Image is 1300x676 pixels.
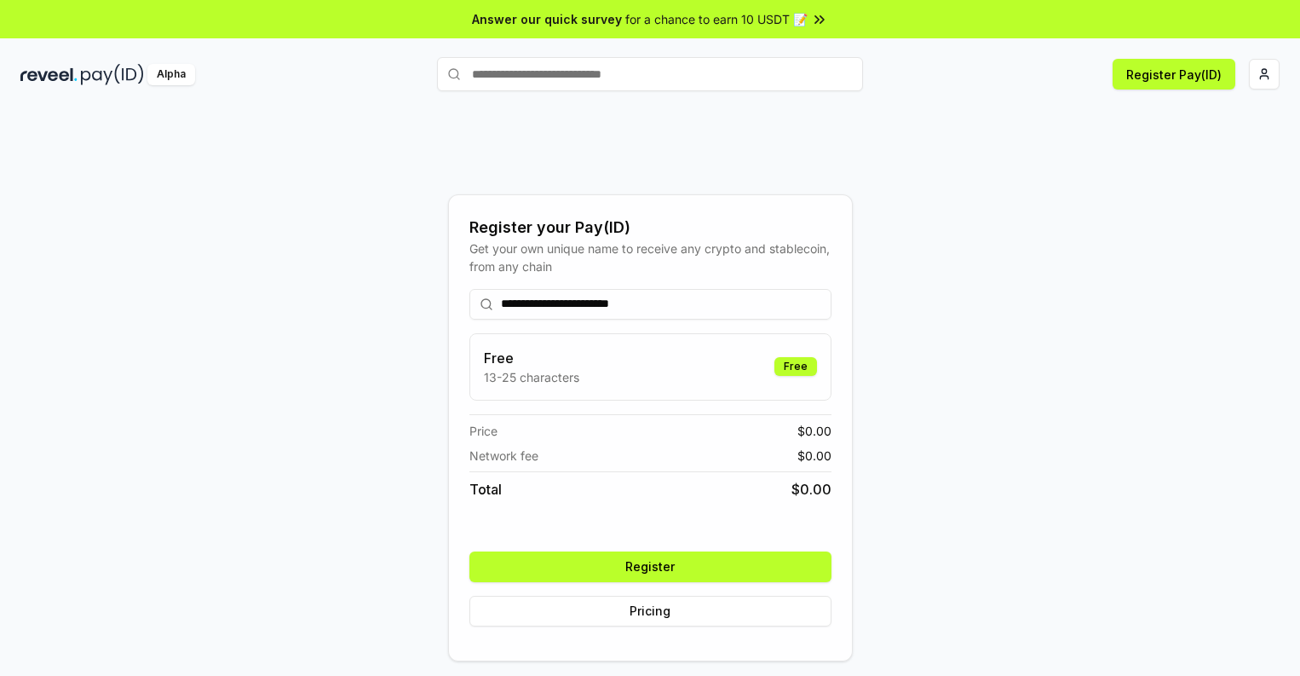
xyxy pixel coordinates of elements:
[81,64,144,85] img: pay_id
[469,552,831,582] button: Register
[469,216,831,240] div: Register your Pay(ID)
[469,240,831,275] div: Get your own unique name to receive any crypto and stablecoin, from any chain
[469,447,538,465] span: Network fee
[484,348,579,368] h3: Free
[469,596,831,627] button: Pricing
[625,10,808,28] span: for a chance to earn 10 USDT 📝
[1113,59,1235,90] button: Register Pay(ID)
[484,368,579,386] p: 13-25 characters
[469,422,498,440] span: Price
[797,447,831,465] span: $ 0.00
[797,422,831,440] span: $ 0.00
[20,64,78,85] img: reveel_dark
[469,479,502,500] span: Total
[774,357,817,376] div: Free
[472,10,622,28] span: Answer our quick survey
[791,479,831,500] span: $ 0.00
[147,64,195,85] div: Alpha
